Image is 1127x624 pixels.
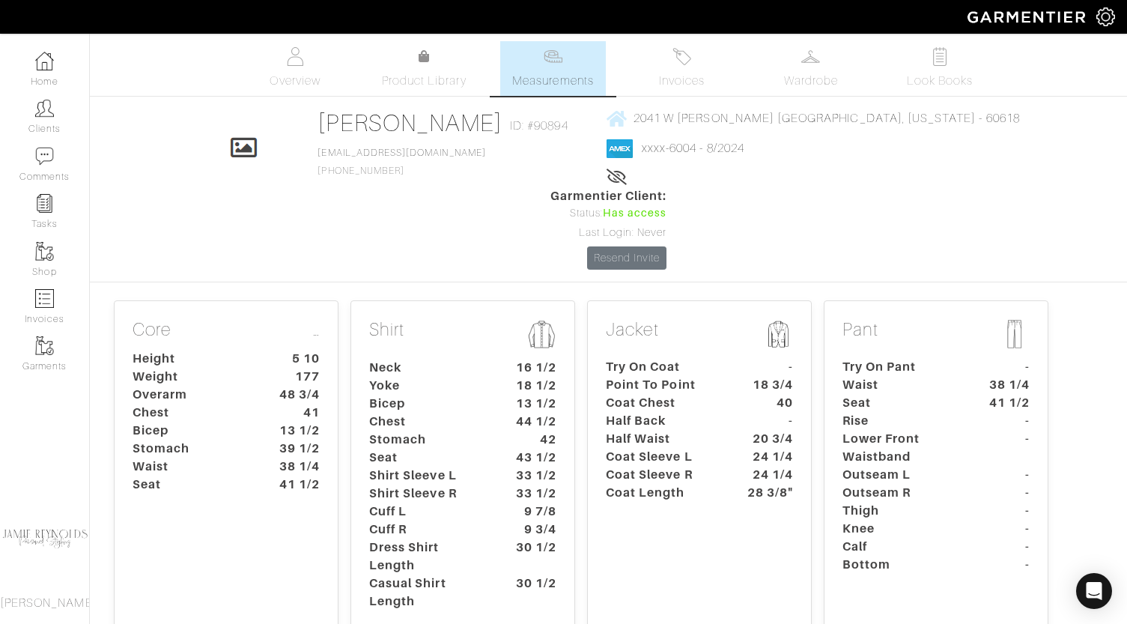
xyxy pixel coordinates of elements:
p: Shirt [369,319,556,353]
dt: Seat [121,476,261,494]
dt: 18 1/2 [498,377,568,395]
a: xxxx-6004 - 8/2024 [642,142,744,155]
dt: 41 [261,404,331,422]
dt: Waist [121,458,261,476]
dt: Half Back [595,412,735,430]
img: clients-icon-6bae9207a08558b7cb47a8932f037763ab4055f8c8b6bfacd5dc20c3e0201464.png [35,99,54,118]
dt: 44 1/2 [498,413,568,431]
dt: Neck [358,359,498,377]
dt: 9 3/4 [498,521,568,539]
img: comment-icon-a0a6a9ef722e966f86d9cbdc48e553b5cf19dbc54f86b18d962a5391bc8f6eb6.png [35,147,54,166]
dt: 16 1/2 [498,359,568,377]
dt: Thigh [831,502,971,520]
dt: Dress Shirt Length [358,539,498,575]
dt: Coat Sleeve R [595,466,735,484]
a: Look Books [887,41,992,96]
img: garments-icon-b7da505a4dc4fd61783c78ac3ca0ef83fa9d6f193b1c9dc38574b1d14d53ca28.png [35,336,54,355]
span: Wardrobe [784,72,838,90]
a: [EMAIL_ADDRESS][DOMAIN_NAME] [318,148,485,158]
dt: - [735,412,804,430]
dt: 38 1/4 [261,458,331,476]
dt: 18 3/4 [735,376,804,394]
img: measurements-466bbee1fd09ba9460f595b01e5d73f9e2bff037440d3c8f018324cb6cdf7a4a.svg [544,47,562,66]
dt: Half Waist [595,430,735,448]
dt: 48 3/4 [261,386,331,404]
img: wardrobe-487a4870c1b7c33e795ec22d11cfc2ed9d08956e64fb3008fe2437562e282088.svg [801,47,820,66]
img: basicinfo-40fd8af6dae0f16599ec9e87c0ef1c0a1fdea2edbe929e3d69a839185d80c458.svg [286,47,305,66]
dt: 13 1/2 [261,422,331,440]
dt: 30 1/2 [498,539,568,575]
dt: - [971,502,1041,520]
span: [PHONE_NUMBER] [318,148,485,176]
dt: - [971,430,1041,466]
dt: - [971,358,1041,376]
dt: 41 1/2 [971,394,1041,412]
dt: Point To Point [595,376,735,394]
dt: Calf [831,538,971,556]
dt: Overarm [121,386,261,404]
dt: Shirt Sleeve L [358,467,498,485]
img: todo-9ac3debb85659649dc8f770b8b6100bb5dab4b48dedcbae339e5042a72dfd3cc.svg [930,47,949,66]
a: Measurements [500,41,606,96]
dt: Rise [831,412,971,430]
dt: - [971,538,1041,556]
span: Invoices [659,72,705,90]
dt: Weight [121,368,261,386]
img: gear-icon-white-bd11855cb880d31180b6d7d6211b90ccbf57a29d726f0c71d8c61bd08dd39cc2.png [1096,7,1115,26]
dt: Chest [121,404,261,422]
img: reminder-icon-8004d30b9f0a5d33ae49ab947aed9ed385cf756f9e5892f1edd6e32f2345188e.png [35,194,54,213]
dt: Coat Length [595,484,735,502]
dt: - [971,412,1041,430]
dt: 24 1/4 [735,448,804,466]
a: Resend Invite [587,246,667,270]
dt: 13 1/2 [498,395,568,413]
a: 2041 W [PERSON_NAME] [GEOGRAPHIC_DATA], [US_STATE] - 60618 [607,109,1020,127]
img: orders-27d20c2124de7fd6de4e0e44c1d41de31381a507db9b33961299e4e07d508b8c.svg [672,47,691,66]
img: orders-icon-0abe47150d42831381b5fb84f609e132dff9fe21cb692f30cb5eec754e2cba89.png [35,289,54,308]
span: Overview [270,72,320,90]
dt: Height [121,350,261,368]
img: garments-icon-b7da505a4dc4fd61783c78ac3ca0ef83fa9d6f193b1c9dc38574b1d14d53ca28.png [35,242,54,261]
dt: 38 1/4 [971,376,1041,394]
dt: 33 1/2 [498,485,568,503]
span: Product Library [382,72,467,90]
span: Measurements [512,72,594,90]
dt: Lower Front Waistband [831,430,971,466]
dt: 5 10 [261,350,331,368]
span: 2041 W [PERSON_NAME] [GEOGRAPHIC_DATA], [US_STATE] - 60618 [634,112,1020,125]
a: Product Library [371,48,476,90]
img: dashboard-icon-dbcd8f5a0b271acd01030246c82b418ddd0df26cd7fceb0bd07c9910d44c42f6.png [35,52,54,70]
dt: Yoke [358,377,498,395]
dt: Stomach [121,440,261,458]
a: Overview [243,41,347,96]
dt: Coat Chest [595,394,735,412]
dt: 24 1/4 [735,466,804,484]
dt: - [735,358,804,376]
dt: Casual Shirt Length [358,575,498,611]
dt: Bottom [831,556,971,574]
dt: Cuff L [358,503,498,521]
dt: 9 7/8 [498,503,568,521]
img: msmt-jacket-icon-80010867aa4725b62b9a09ffa5103b2b3040b5cb37876859cbf8e78a4e2258a7.png [763,319,793,349]
div: Open Intercom Messenger [1076,573,1112,609]
img: msmt-shirt-icon-3af304f0b202ec9cb0a26b9503a50981a6fda5c95ab5ec1cadae0dbe11e5085a.png [526,319,556,350]
dt: - [971,466,1041,484]
dt: Bicep [121,422,261,440]
dt: 42 [498,431,568,449]
dt: Try On Coat [595,358,735,376]
dt: 39 1/2 [261,440,331,458]
dt: - [971,520,1041,538]
dt: 30 1/2 [498,575,568,611]
dt: Try On Pant [831,358,971,376]
img: msmt-pant-icon-b5f0be45518e7579186d657110a8042fb0a286fe15c7a31f2bf2767143a10412.png [1000,319,1030,349]
span: Look Books [907,72,973,90]
dt: Bicep [358,395,498,413]
dt: - [971,484,1041,502]
dt: 41 1/2 [261,476,331,494]
dt: 28 3/8" [735,484,804,502]
span: Garmentier Client: [550,187,667,205]
dt: Waist [831,376,971,394]
dt: 177 [261,368,331,386]
dt: 33 1/2 [498,467,568,485]
dt: - [971,556,1041,574]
